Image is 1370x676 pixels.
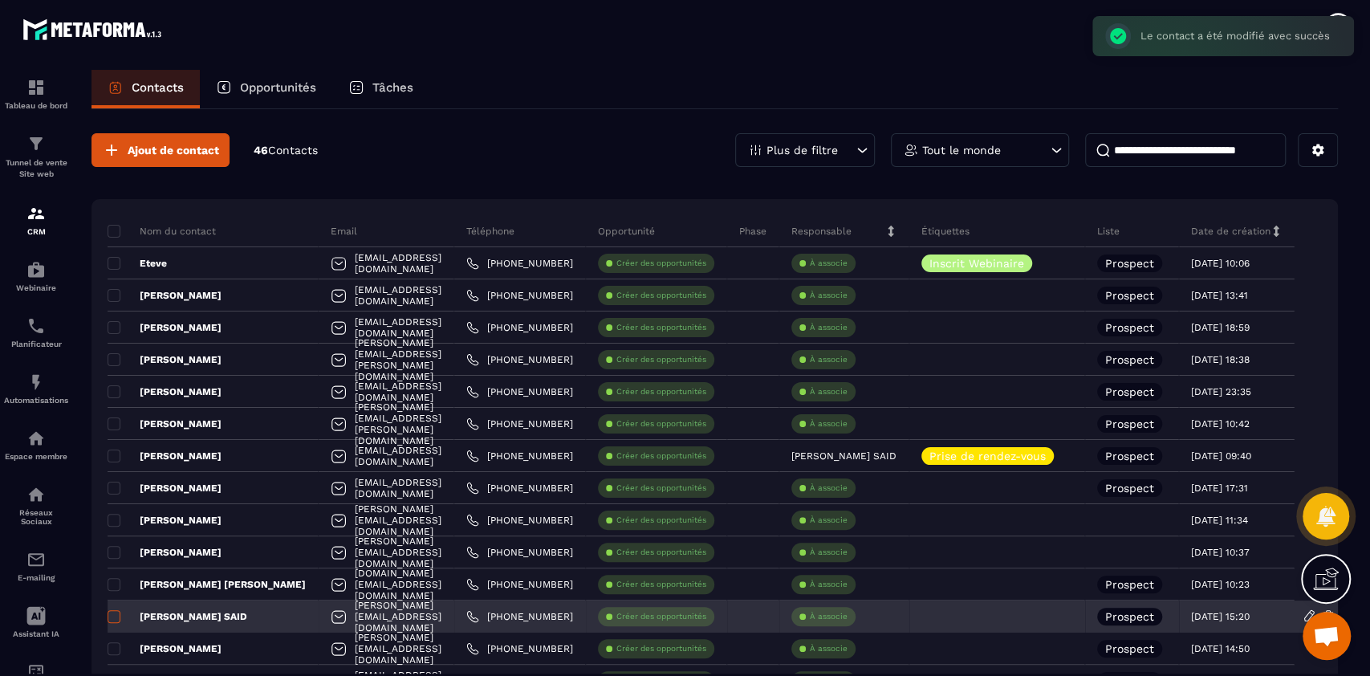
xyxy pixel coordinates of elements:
[108,353,222,366] p: [PERSON_NAME]
[810,579,848,590] p: À associe
[1105,290,1154,301] p: Prospect
[616,386,706,397] p: Créer des opportunités
[466,482,573,495] a: [PHONE_NUMBER]
[26,260,46,279] img: automations
[1191,547,1250,558] p: [DATE] 10:37
[108,385,222,398] p: [PERSON_NAME]
[1191,290,1248,301] p: [DATE] 13:41
[108,610,247,623] p: [PERSON_NAME] SAID
[200,70,332,108] a: Opportunités
[616,450,706,462] p: Créer des opportunités
[466,385,573,398] a: [PHONE_NUMBER]
[922,145,1001,156] p: Tout le monde
[108,450,222,462] p: [PERSON_NAME]
[108,482,222,495] p: [PERSON_NAME]
[4,538,68,594] a: emailemailE-mailing
[810,547,848,558] p: À associe
[4,396,68,405] p: Automatisations
[240,80,316,95] p: Opportunités
[26,204,46,223] img: formation
[929,450,1046,462] p: Prise de rendez-vous
[1105,643,1154,654] p: Prospect
[1105,418,1154,430] p: Prospect
[616,322,706,333] p: Créer des opportunités
[26,550,46,569] img: email
[810,354,848,365] p: À associe
[26,373,46,392] img: automations
[616,418,706,430] p: Créer des opportunités
[4,360,68,417] a: automationsautomationsAutomatisations
[466,257,573,270] a: [PHONE_NUMBER]
[810,611,848,622] p: À associe
[4,66,68,122] a: formationformationTableau de bord
[1191,515,1248,526] p: [DATE] 11:34
[26,429,46,448] img: automations
[4,283,68,292] p: Webinaire
[4,192,68,248] a: formationformationCRM
[466,546,573,559] a: [PHONE_NUMBER]
[1105,386,1154,397] p: Prospect
[810,483,848,494] p: À associe
[4,473,68,538] a: social-networksocial-networkRéseaux Sociaux
[921,225,970,238] p: Étiquettes
[791,225,852,238] p: Responsable
[4,340,68,348] p: Planificateur
[1105,483,1154,494] p: Prospect
[466,578,573,591] a: [PHONE_NUMBER]
[1191,354,1250,365] p: [DATE] 18:38
[26,134,46,153] img: formation
[1191,483,1248,494] p: [DATE] 17:31
[4,248,68,304] a: automationsautomationsWebinaire
[810,418,848,430] p: À associe
[466,289,573,302] a: [PHONE_NUMBER]
[108,225,216,238] p: Nom du contact
[929,258,1024,269] p: Inscrit Webinaire
[616,515,706,526] p: Créer des opportunités
[1191,611,1250,622] p: [DATE] 15:20
[4,594,68,650] a: Assistant IA
[108,514,222,527] p: [PERSON_NAME]
[4,629,68,638] p: Assistant IA
[1105,354,1154,365] p: Prospect
[108,289,222,302] p: [PERSON_NAME]
[254,143,318,158] p: 46
[26,78,46,97] img: formation
[766,145,838,156] p: Plus de filtre
[4,227,68,236] p: CRM
[91,133,230,167] button: Ajout de contact
[466,610,573,623] a: [PHONE_NUMBER]
[616,258,706,269] p: Créer des opportunités
[466,450,573,462] a: [PHONE_NUMBER]
[108,321,222,334] p: [PERSON_NAME]
[4,573,68,582] p: E-mailing
[466,225,514,238] p: Téléphone
[810,258,848,269] p: À associe
[1191,579,1250,590] p: [DATE] 10:23
[616,290,706,301] p: Créer des opportunités
[1191,386,1251,397] p: [DATE] 23:35
[791,450,896,462] p: [PERSON_NAME] SAID
[466,514,573,527] a: [PHONE_NUMBER]
[616,483,706,494] p: Créer des opportunités
[616,579,706,590] p: Créer des opportunités
[4,452,68,461] p: Espace membre
[616,354,706,365] p: Créer des opportunités
[26,316,46,336] img: scheduler
[22,14,167,44] img: logo
[1105,258,1154,269] p: Prospect
[616,611,706,622] p: Créer des opportunités
[466,642,573,655] a: [PHONE_NUMBER]
[132,80,184,95] p: Contacts
[810,386,848,397] p: À associe
[810,643,848,654] p: À associe
[4,101,68,110] p: Tableau de bord
[810,290,848,301] p: À associe
[4,508,68,526] p: Réseaux Sociaux
[332,70,429,108] a: Tâches
[1105,611,1154,622] p: Prospect
[1105,579,1154,590] p: Prospect
[598,225,655,238] p: Opportunité
[466,353,573,366] a: [PHONE_NUMBER]
[616,643,706,654] p: Créer des opportunités
[1097,225,1120,238] p: Liste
